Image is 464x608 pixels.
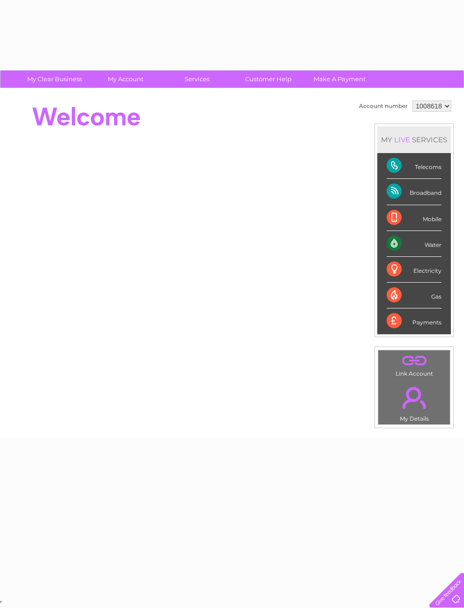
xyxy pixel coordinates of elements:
a: . [381,381,448,414]
a: Customer Help [230,70,307,88]
a: . [381,353,448,369]
div: LIVE [392,135,412,144]
div: Mobile [387,205,442,231]
a: My Clear Business [16,70,93,88]
div: Payments [387,308,442,334]
div: Telecoms [387,153,442,179]
td: Account number [357,98,410,114]
div: Water [387,231,442,257]
div: MY SERVICES [377,126,451,153]
a: Make A Payment [301,70,378,88]
div: Broadband [387,179,442,205]
div: Gas [387,283,442,308]
div: Electricity [387,257,442,283]
a: Services [158,70,236,88]
td: Link Account [378,350,450,379]
a: My Account [87,70,165,88]
td: My Details [378,379,450,425]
